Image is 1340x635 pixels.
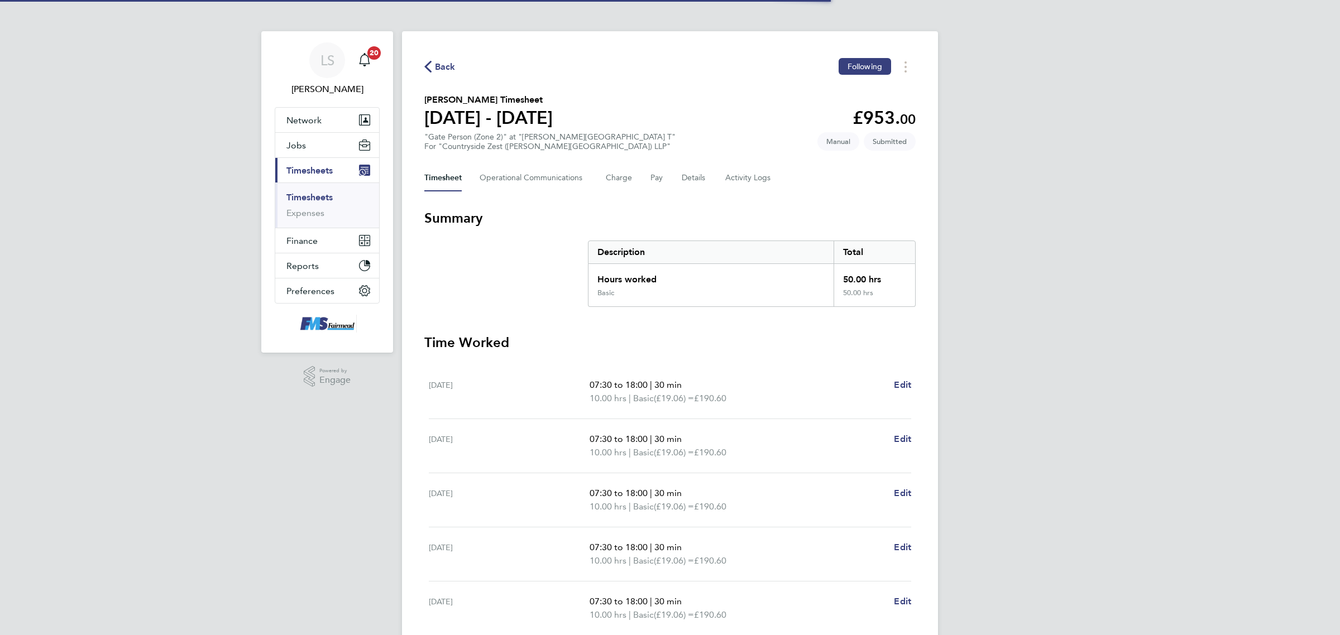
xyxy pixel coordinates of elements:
[694,447,726,458] span: £190.60
[894,378,911,392] a: Edit
[286,115,322,126] span: Network
[654,434,682,444] span: 30 min
[597,288,614,297] div: Basic
[304,366,351,387] a: Powered byEngage
[275,158,379,182] button: Timesheets
[590,434,648,444] span: 07:30 to 18:00
[424,60,456,74] button: Back
[725,165,772,191] button: Activity Logs
[590,501,626,512] span: 10.00 hrs
[682,165,707,191] button: Details
[853,107,916,128] app-decimal: £953.
[650,542,652,552] span: |
[834,288,915,306] div: 50.00 hrs
[590,393,626,403] span: 10.00 hrs
[834,241,915,263] div: Total
[864,132,916,151] span: This timesheet is Submitted.
[654,379,682,390] span: 30 min
[654,555,694,566] span: (£19.06) =
[694,555,726,566] span: £190.60
[650,379,652,390] span: |
[629,393,631,403] span: |
[633,446,654,459] span: Basic
[298,315,357,333] img: f-mead-logo-retina.png
[435,60,456,74] span: Back
[629,501,631,512] span: |
[694,393,726,403] span: £190.60
[590,596,648,607] span: 07:30 to 18:00
[654,609,694,620] span: (£19.06) =
[654,501,694,512] span: (£19.06) =
[429,487,590,513] div: [DATE]
[590,447,626,458] span: 10.00 hrs
[429,432,590,459] div: [DATE]
[650,434,652,444] span: |
[275,253,379,278] button: Reports
[654,393,694,403] span: (£19.06) =
[633,608,654,622] span: Basic
[834,264,915,288] div: 50.00 hrs
[894,379,911,390] span: Edit
[633,392,654,405] span: Basic
[275,228,379,253] button: Finance
[286,235,318,246] span: Finance
[894,488,911,498] span: Edit
[650,165,664,191] button: Pay
[275,83,380,96] span: Lawrence Schott
[894,432,911,446] a: Edit
[286,261,319,271] span: Reports
[424,334,916,352] h3: Time Worked
[894,542,911,552] span: Edit
[429,595,590,622] div: [DATE]
[894,596,911,607] span: Edit
[894,487,911,500] a: Edit
[654,488,682,498] span: 30 min
[275,315,380,333] a: Go to home page
[429,541,590,567] div: [DATE]
[650,488,652,498] span: |
[286,192,333,203] a: Timesheets
[286,208,324,218] a: Expenses
[839,58,891,75] button: Following
[629,609,631,620] span: |
[275,278,379,303] button: Preferences
[629,447,631,458] span: |
[367,46,381,60] span: 20
[424,107,553,129] h1: [DATE] - [DATE]
[286,286,334,296] span: Preferences
[654,596,682,607] span: 30 min
[588,264,834,288] div: Hours worked
[629,555,631,566] span: |
[590,609,626,620] span: 10.00 hrs
[650,596,652,607] span: |
[588,240,916,307] div: Summary
[424,165,462,191] button: Timesheet
[275,133,379,157] button: Jobs
[275,42,380,96] a: LS[PERSON_NAME]
[320,53,334,68] span: LS
[588,241,834,263] div: Description
[286,140,306,151] span: Jobs
[633,500,654,513] span: Basic
[424,142,676,151] div: For "Countryside Zest ([PERSON_NAME][GEOGRAPHIC_DATA]) LLP"
[654,542,682,552] span: 30 min
[319,376,351,385] span: Engage
[848,61,882,71] span: Following
[319,366,351,376] span: Powered by
[633,554,654,567] span: Basic
[590,488,648,498] span: 07:30 to 18:00
[606,165,633,191] button: Charge
[590,555,626,566] span: 10.00 hrs
[353,42,376,78] a: 20
[894,434,911,444] span: Edit
[275,182,379,228] div: Timesheets
[654,447,694,458] span: (£19.06) =
[894,541,911,554] a: Edit
[694,501,726,512] span: £190.60
[894,595,911,608] a: Edit
[480,165,588,191] button: Operational Communications
[694,609,726,620] span: £190.60
[896,58,916,75] button: Timesheets Menu
[286,165,333,176] span: Timesheets
[590,379,648,390] span: 07:30 to 18:00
